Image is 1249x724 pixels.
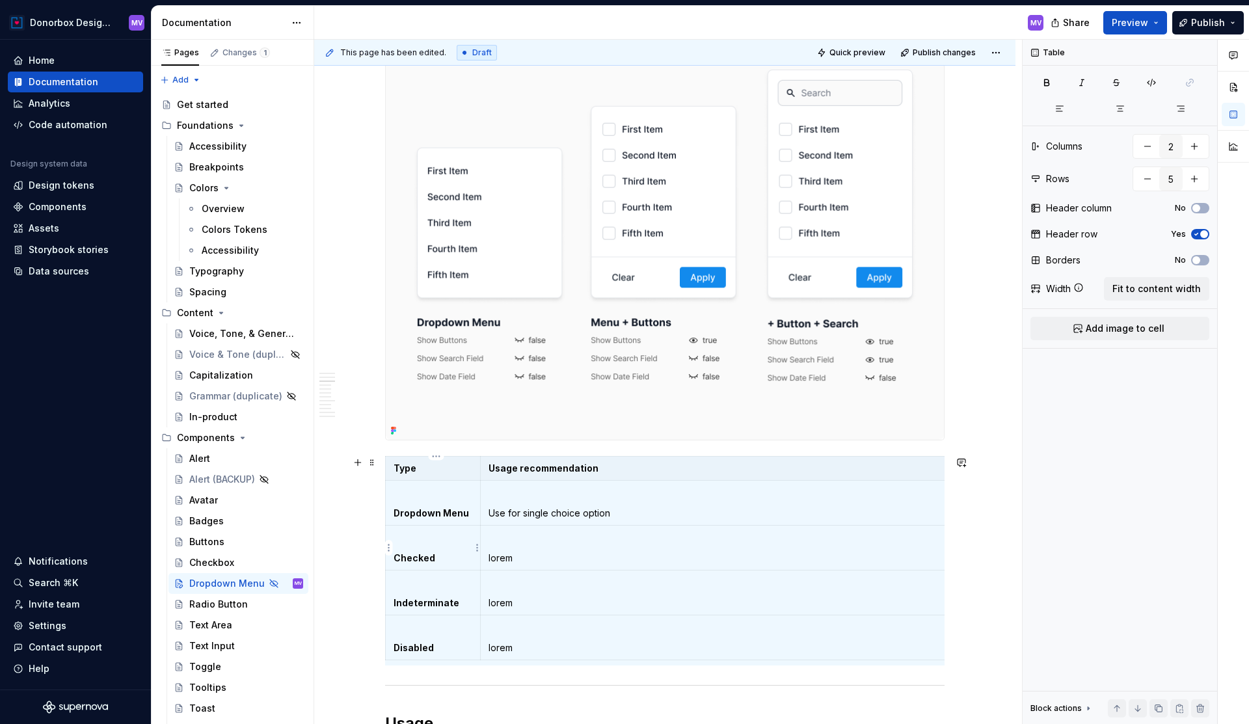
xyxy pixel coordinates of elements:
[189,452,210,465] div: Alert
[189,369,253,382] div: Capitalization
[189,598,248,611] div: Radio Button
[177,98,228,111] div: Get started
[189,577,265,590] div: Dropdown Menu
[131,18,142,28] div: MV
[1172,11,1244,34] button: Publish
[1103,11,1167,34] button: Preview
[394,507,469,518] strong: Dropdown Menu
[1063,16,1090,29] span: Share
[168,511,308,531] a: Badges
[394,463,416,474] strong: Type
[8,637,143,658] button: Contact support
[156,302,308,323] div: Content
[222,47,270,58] div: Changes
[168,469,308,490] a: Alert (BACKUP)
[181,240,308,261] a: Accessibility
[295,577,302,590] div: MV
[8,551,143,572] button: Notifications
[189,660,221,673] div: Toggle
[8,50,143,71] a: Home
[1191,16,1225,29] span: Publish
[189,494,218,507] div: Avatar
[1086,322,1164,335] span: Add image to cell
[9,15,25,31] img: 17077652-375b-4f2c-92b0-528c72b71ea0.png
[156,71,205,89] button: Add
[202,202,245,215] div: Overview
[168,594,308,615] a: Radio Button
[189,619,232,632] div: Text Area
[3,8,148,36] button: Donorbox Design SystemMV
[1046,172,1069,185] div: Rows
[189,161,244,174] div: Breakpoints
[189,390,282,403] div: Grammar (duplicate)
[8,658,143,679] button: Help
[8,175,143,196] a: Design tokens
[386,21,944,440] img: 35aa0c2e-c6f2-4648-bde9-eb63ac790cd9.png
[1046,202,1112,215] div: Header column
[168,178,308,198] a: Colors
[1046,254,1081,267] div: Borders
[1046,140,1082,153] div: Columns
[340,47,446,58] span: This page has been edited.
[177,119,234,132] div: Foundations
[177,306,213,319] div: Content
[168,552,308,573] a: Checkbox
[8,261,143,282] a: Data sources
[8,218,143,239] a: Assets
[168,656,308,677] a: Toggle
[8,572,143,593] button: Search ⌘K
[896,44,982,62] button: Publish changes
[172,75,189,85] span: Add
[168,136,308,157] a: Accessibility
[1112,282,1201,295] span: Fit to content width
[1046,282,1071,295] div: Width
[189,265,244,278] div: Typography
[168,448,308,469] a: Alert
[29,619,66,632] div: Settings
[168,636,308,656] a: Text Input
[489,597,950,610] p: lorem
[1112,16,1148,29] span: Preview
[181,198,308,219] a: Overview
[29,641,102,654] div: Contact support
[189,515,224,528] div: Badges
[189,348,286,361] div: Voice & Tone (duplicate)
[168,698,308,719] a: Toast
[168,531,308,552] a: Buttons
[168,677,308,698] a: Tooltips
[394,642,434,653] strong: Disabled
[489,507,950,520] p: Use for single choice option
[913,47,976,58] span: Publish changes
[489,641,950,654] p: lorem
[168,282,308,302] a: Spacing
[29,75,98,88] div: Documentation
[168,157,308,178] a: Breakpoints
[1030,699,1094,717] div: Block actions
[1175,255,1186,265] label: No
[177,431,235,444] div: Components
[43,701,108,714] svg: Supernova Logo
[1044,11,1098,34] button: Share
[29,243,109,256] div: Storybook stories
[29,576,78,589] div: Search ⌘K
[29,97,70,110] div: Analytics
[8,72,143,92] a: Documentation
[189,556,234,569] div: Checkbox
[168,323,308,344] a: Voice, Tone, & General Guidelines
[156,427,308,448] div: Components
[1030,317,1209,340] button: Add image to cell
[189,681,226,694] div: Tooltips
[162,16,285,29] div: Documentation
[29,555,88,568] div: Notifications
[189,535,224,548] div: Buttons
[472,47,492,58] span: Draft
[30,16,113,29] div: Donorbox Design System
[8,594,143,615] a: Invite team
[8,239,143,260] a: Storybook stories
[10,159,87,169] div: Design system data
[829,47,885,58] span: Quick preview
[202,223,267,236] div: Colors Tokens
[8,196,143,217] a: Components
[394,597,459,608] strong: Indeterminate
